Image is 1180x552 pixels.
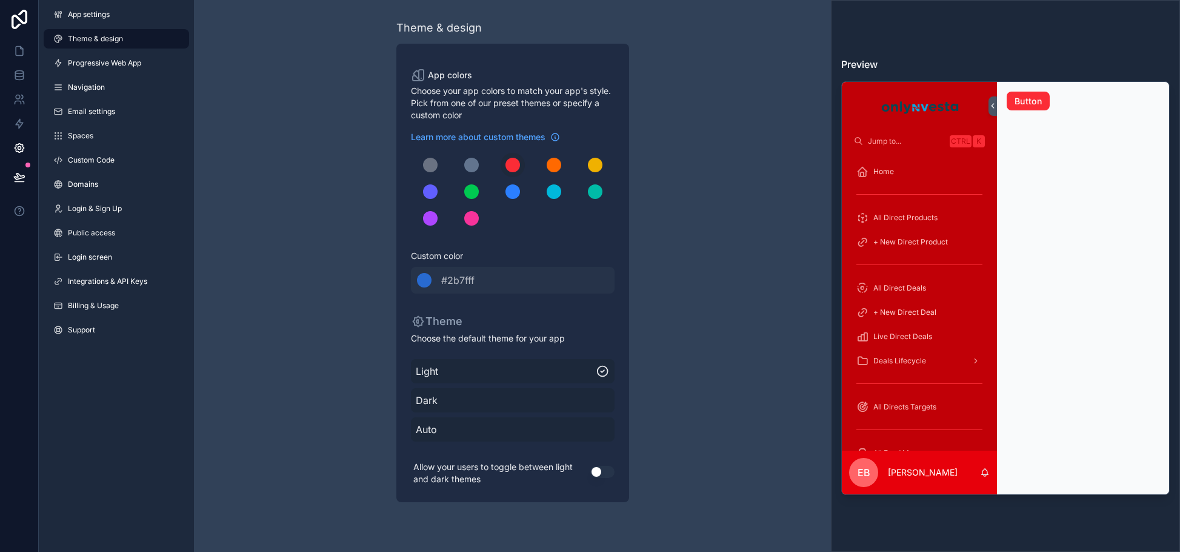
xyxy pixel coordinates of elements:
[68,155,115,165] span: Custom Code
[44,126,189,146] a: Spaces
[68,252,112,262] span: Login screen
[849,326,990,348] a: Live Direct Deals
[416,422,610,437] span: Auto
[68,10,110,19] span: App settings
[44,272,189,291] a: Integrations & API Keys
[873,356,926,366] span: Deals Lifecycle
[842,152,997,451] div: scrollable content
[68,82,105,92] span: Navigation
[68,228,115,238] span: Public access
[411,131,560,143] a: Learn more about custom themes
[950,135,972,147] span: Ctrl
[873,167,894,177] span: Home
[44,29,189,49] a: Theme & design
[1007,92,1050,111] button: Button
[411,250,605,262] span: Custom color
[68,277,147,286] span: Integrations & API Keys
[44,223,189,243] a: Public access
[44,247,189,267] a: Login screen
[44,199,189,218] a: Login & Sign Up
[44,320,189,340] a: Support
[428,69,472,81] span: App colors
[68,107,115,116] span: Email settings
[68,34,123,44] span: Theme & design
[441,273,475,288] span: #2b7fff
[888,466,958,479] p: [PERSON_NAME]
[411,131,545,143] span: Learn more about custom themes
[849,442,990,464] a: All Fund Managers
[873,402,936,412] span: All Directs Targets
[849,350,990,372] a: Deals Lifecycle
[974,136,984,146] span: K
[411,332,615,345] span: Choose the default theme for your app
[411,313,462,330] p: Theme
[68,325,95,335] span: Support
[873,448,937,458] span: All Fund Managers
[44,102,189,121] a: Email settings
[68,131,93,141] span: Spaces
[849,130,990,152] button: Jump to...CtrlK
[44,5,189,24] a: App settings
[44,53,189,73] a: Progressive Web App
[849,207,990,229] a: All Direct Products
[873,308,936,317] span: + New Direct Deal
[416,364,596,379] span: Light
[411,459,590,488] p: Allow your users to toggle between light and dark themes
[44,78,189,97] a: Navigation
[68,301,119,311] span: Billing & Usage
[849,231,990,253] a: + New Direct Product
[868,136,945,146] span: Jump to...
[68,180,98,189] span: Domains
[849,301,990,323] a: + New Direct Deal
[849,396,990,418] a: All Directs Targets
[416,393,610,408] span: Dark
[849,277,990,299] a: All Direct Deals
[873,213,938,223] span: All Direct Products
[858,465,870,480] span: EB
[849,161,990,183] a: Home
[841,57,1170,72] h3: Preview
[873,332,932,342] span: Live Direct Deals
[411,85,615,121] span: Choose your app colors to match your app's style. Pick from one of our preset themes or specify a...
[44,175,189,194] a: Domains
[68,58,141,68] span: Progressive Web App
[873,283,926,293] span: All Direct Deals
[44,296,189,315] a: Billing & Usage
[873,237,948,247] span: + New Direct Product
[879,96,959,116] img: App logo
[44,150,189,170] a: Custom Code
[68,204,122,214] span: Login & Sign Up
[396,19,482,36] div: Theme & design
